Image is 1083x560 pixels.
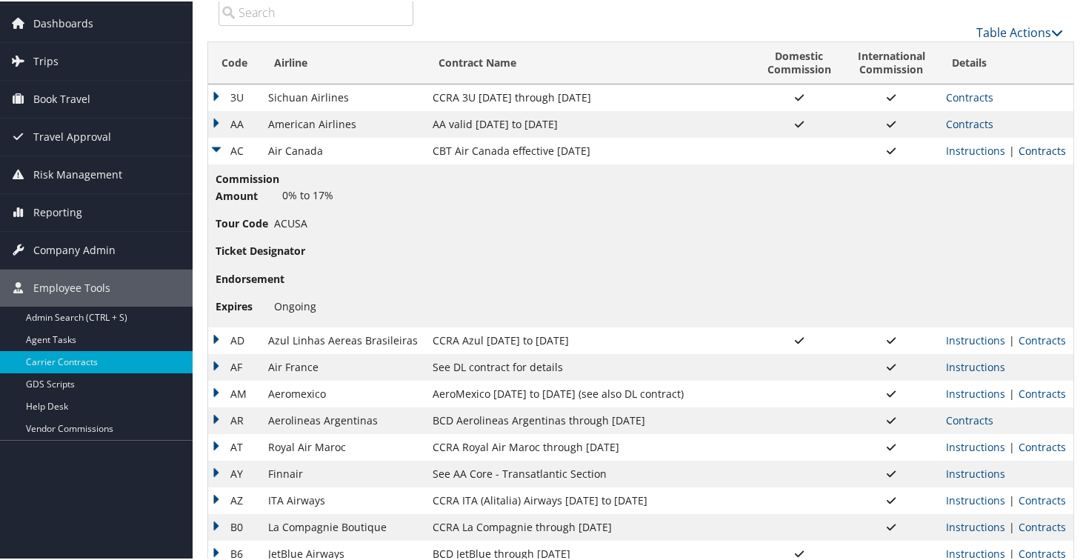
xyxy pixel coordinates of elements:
td: AA valid [DATE] to [DATE] [425,110,753,136]
span: Endorsement [216,270,284,286]
span: 0% to 17% [282,187,333,201]
span: Risk Management [33,155,122,192]
a: View Contracts [1019,492,1066,506]
td: Sichuan Airlines [261,83,425,110]
a: View Ticketing Instructions [946,439,1005,453]
td: American Airlines [261,110,425,136]
td: CCRA 3U [DATE] through [DATE] [425,83,753,110]
td: AeroMexico [DATE] to [DATE] (see also DL contract) [425,379,753,406]
td: La Compagnie Boutique [261,513,425,539]
th: Contract Name: activate to sort column ascending [425,41,753,83]
span: Ongoing [274,298,316,312]
td: Aerolineas Argentinas [261,406,425,433]
th: DomesticCommission: activate to sort column ascending [754,41,844,83]
a: View Ticketing Instructions [946,465,1005,479]
a: View Contracts [1019,545,1066,559]
a: View Contracts [1019,519,1066,533]
a: View Ticketing Instructions [946,332,1005,346]
span: | [1005,385,1019,399]
a: View Contracts [1019,385,1066,399]
td: AC [208,136,261,163]
span: Ticket Designator [216,241,305,258]
td: CBT Air Canada effective [DATE] [425,136,753,163]
span: Travel Approval [33,117,111,154]
td: See DL contract for details [425,353,753,379]
td: AY [208,459,261,486]
td: See AA Core - Transatlantic Section [425,459,753,486]
td: Royal Air Maroc [261,433,425,459]
a: View Contracts [946,412,993,426]
th: InternationalCommission: activate to sort column ascending [844,41,939,83]
td: Air France [261,353,425,379]
span: Employee Tools [33,268,110,305]
span: Reporting [33,193,82,230]
span: | [1005,142,1019,156]
span: Dashboards [33,4,93,41]
td: AZ [208,486,261,513]
a: View Contracts [946,116,993,130]
td: CCRA Royal Air Maroc through [DATE] [425,433,753,459]
td: AR [208,406,261,433]
td: CCRA ITA (Alitalia) Airways [DATE] to [DATE] [425,486,753,513]
td: AT [208,433,261,459]
span: Commission Amount [216,170,279,203]
td: ITA Airways [261,486,425,513]
span: | [1005,439,1019,453]
span: Book Travel [33,79,90,116]
a: View Ticketing Instructions [946,359,1005,373]
a: View Contracts [1019,332,1066,346]
td: B0 [208,513,261,539]
a: View Ticketing Instructions [946,492,1005,506]
td: Air Canada [261,136,425,163]
td: Aeromexico [261,379,425,406]
a: Table Actions [976,23,1063,39]
a: View Contracts [946,89,993,103]
td: AA [208,110,261,136]
a: View Contracts [1019,142,1066,156]
span: | [1005,332,1019,346]
th: Code: activate to sort column descending [208,41,261,83]
td: CCRA La Compagnie through [DATE] [425,513,753,539]
td: AF [208,353,261,379]
span: | [1005,545,1019,559]
th: Details: activate to sort column ascending [939,41,1073,83]
a: View Contracts [1019,439,1066,453]
td: AD [208,326,261,353]
a: View Ticketing Instructions [946,545,1005,559]
td: Azul Linhas Aereas Brasileiras [261,326,425,353]
td: AM [208,379,261,406]
span: | [1005,519,1019,533]
span: Trips [33,41,59,79]
a: View Ticketing Instructions [946,385,1005,399]
td: CCRA Azul [DATE] to [DATE] [425,326,753,353]
td: BCD Aerolineas Argentinas through [DATE] [425,406,753,433]
th: Airline: activate to sort column ascending [261,41,425,83]
span: Company Admin [33,230,116,267]
td: Finnair [261,459,425,486]
a: View Ticketing Instructions [946,142,1005,156]
span: | [1005,492,1019,506]
span: Tour Code [216,214,271,230]
span: ACUSA [274,215,307,229]
span: Expires [216,297,271,313]
a: View Ticketing Instructions [946,519,1005,533]
td: 3U [208,83,261,110]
